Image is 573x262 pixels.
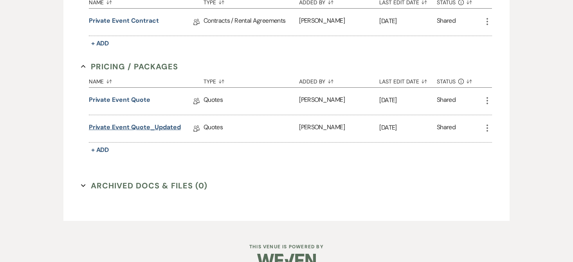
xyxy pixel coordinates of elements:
[204,115,299,142] div: Quotes
[89,145,112,155] button: + Add
[204,88,299,115] div: Quotes
[437,123,456,135] div: Shared
[437,79,456,84] span: Status
[299,115,379,142] div: [PERSON_NAME]
[379,95,437,105] p: [DATE]
[299,72,379,87] button: Added By
[89,38,112,49] button: + Add
[437,16,456,28] div: Shared
[89,16,159,28] a: Private Event Contract
[204,9,299,36] div: Contracts / Rental Agreements
[437,95,456,107] div: Shared
[379,123,437,133] p: [DATE]
[81,180,207,192] button: Archived Docs & Files (0)
[89,123,181,135] a: Private Event Quote_Updated
[91,146,109,154] span: + Add
[89,72,204,87] button: Name
[437,72,483,87] button: Status
[91,39,109,47] span: + Add
[204,72,299,87] button: Type
[299,88,379,115] div: [PERSON_NAME]
[299,9,379,36] div: [PERSON_NAME]
[81,61,178,72] button: Pricing / Packages
[379,16,437,26] p: [DATE]
[379,72,437,87] button: Last Edit Date
[89,95,150,107] a: Private Event Quote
